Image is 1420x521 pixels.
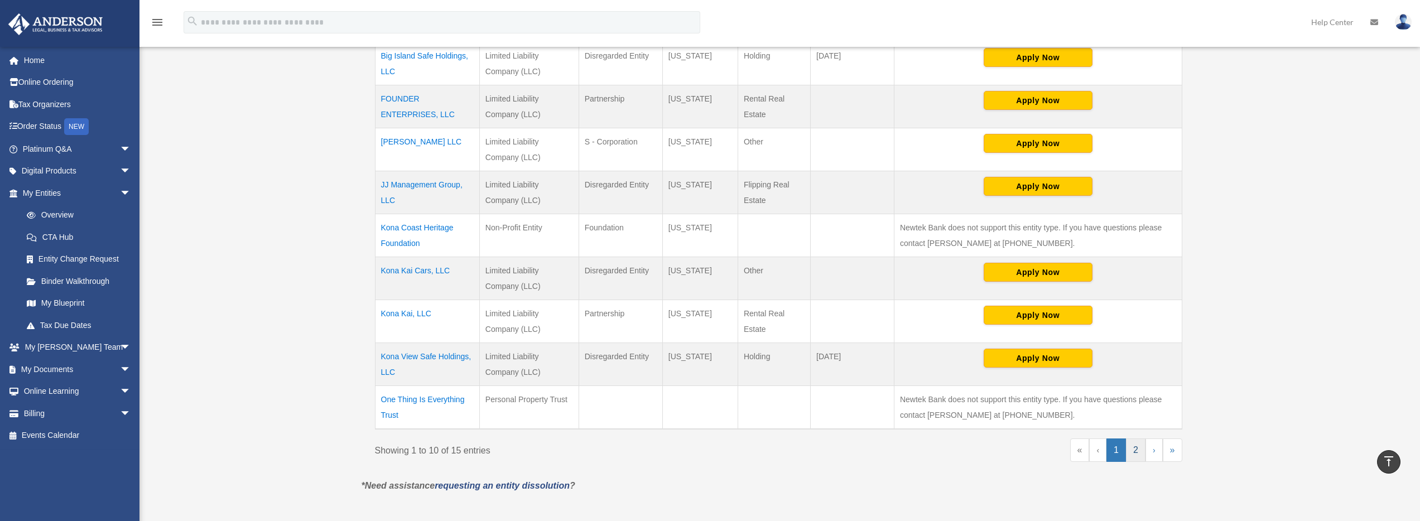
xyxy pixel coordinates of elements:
[579,85,662,128] td: Partnership
[479,342,579,385] td: Limited Liability Company (LLC)
[8,160,148,182] a: Digital Productsarrow_drop_down
[435,481,570,490] a: requesting an entity dissolution
[662,300,738,342] td: [US_STATE]
[375,438,771,459] div: Showing 1 to 10 of 15 entries
[151,20,164,29] a: menu
[984,306,1092,325] button: Apply Now
[479,385,579,429] td: Personal Property Trust
[1377,450,1400,474] a: vertical_align_top
[64,118,89,135] div: NEW
[375,385,479,429] td: One Thing Is Everything Trust
[738,171,810,214] td: Flipping Real Estate
[151,16,164,29] i: menu
[8,49,148,71] a: Home
[16,204,137,226] a: Overview
[8,336,148,359] a: My [PERSON_NAME] Teamarrow_drop_down
[5,13,106,35] img: Anderson Advisors Platinum Portal
[479,214,579,257] td: Non-Profit Entity
[16,292,142,315] a: My Blueprint
[8,380,148,403] a: Online Learningarrow_drop_down
[16,226,142,248] a: CTA Hub
[8,138,148,160] a: Platinum Q&Aarrow_drop_down
[738,257,810,300] td: Other
[1163,438,1182,462] a: Last
[984,48,1092,67] button: Apply Now
[579,342,662,385] td: Disregarded Entity
[479,42,579,85] td: Limited Liability Company (LLC)
[479,300,579,342] td: Limited Liability Company (LLC)
[16,314,142,336] a: Tax Due Dates
[479,257,579,300] td: Limited Liability Company (LLC)
[579,257,662,300] td: Disregarded Entity
[662,85,738,128] td: [US_STATE]
[479,128,579,171] td: Limited Liability Company (LLC)
[120,402,142,425] span: arrow_drop_down
[662,214,738,257] td: [US_STATE]
[16,248,142,271] a: Entity Change Request
[662,171,738,214] td: [US_STATE]
[1382,455,1395,468] i: vertical_align_top
[579,42,662,85] td: Disregarded Entity
[375,214,479,257] td: Kona Coast Heritage Foundation
[579,300,662,342] td: Partnership
[984,134,1092,153] button: Apply Now
[894,214,1182,257] td: Newtek Bank does not support this entity type. If you have questions please contact [PERSON_NAME]...
[811,342,894,385] td: [DATE]
[8,424,148,447] a: Events Calendar
[662,128,738,171] td: [US_STATE]
[8,115,148,138] a: Order StatusNEW
[1089,438,1106,462] a: Previous
[120,358,142,381] span: arrow_drop_down
[375,300,479,342] td: Kona Kai, LLC
[8,402,148,424] a: Billingarrow_drop_down
[375,128,479,171] td: [PERSON_NAME] LLC
[1126,438,1145,462] a: 2
[984,349,1092,368] button: Apply Now
[579,128,662,171] td: S - Corporation
[120,380,142,403] span: arrow_drop_down
[375,342,479,385] td: Kona View Safe Holdings, LLC
[8,358,148,380] a: My Documentsarrow_drop_down
[811,42,894,85] td: [DATE]
[375,85,479,128] td: FOUNDER ENTERPRISES, LLC
[662,42,738,85] td: [US_STATE]
[738,128,810,171] td: Other
[8,182,142,204] a: My Entitiesarrow_drop_down
[738,300,810,342] td: Rental Real Estate
[479,171,579,214] td: Limited Liability Company (LLC)
[120,182,142,205] span: arrow_drop_down
[984,177,1092,196] button: Apply Now
[738,85,810,128] td: Rental Real Estate
[579,171,662,214] td: Disregarded Entity
[984,91,1092,110] button: Apply Now
[16,270,142,292] a: Binder Walkthrough
[1106,438,1126,462] a: 1
[1395,14,1412,30] img: User Pic
[894,385,1182,429] td: Newtek Bank does not support this entity type. If you have questions please contact [PERSON_NAME]...
[375,257,479,300] td: Kona Kai Cars, LLC
[479,85,579,128] td: Limited Liability Company (LLC)
[8,71,148,94] a: Online Ordering
[8,93,148,115] a: Tax Organizers
[738,342,810,385] td: Holding
[662,342,738,385] td: [US_STATE]
[120,160,142,183] span: arrow_drop_down
[738,42,810,85] td: Holding
[984,263,1092,282] button: Apply Now
[375,42,479,85] td: Big Island Safe Holdings, LLC
[362,481,575,490] em: *Need assistance ?
[375,171,479,214] td: JJ Management Group, LLC
[662,257,738,300] td: [US_STATE]
[1145,438,1163,462] a: Next
[120,138,142,161] span: arrow_drop_down
[120,336,142,359] span: arrow_drop_down
[186,15,199,27] i: search
[579,214,662,257] td: Foundation
[1070,438,1090,462] a: First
